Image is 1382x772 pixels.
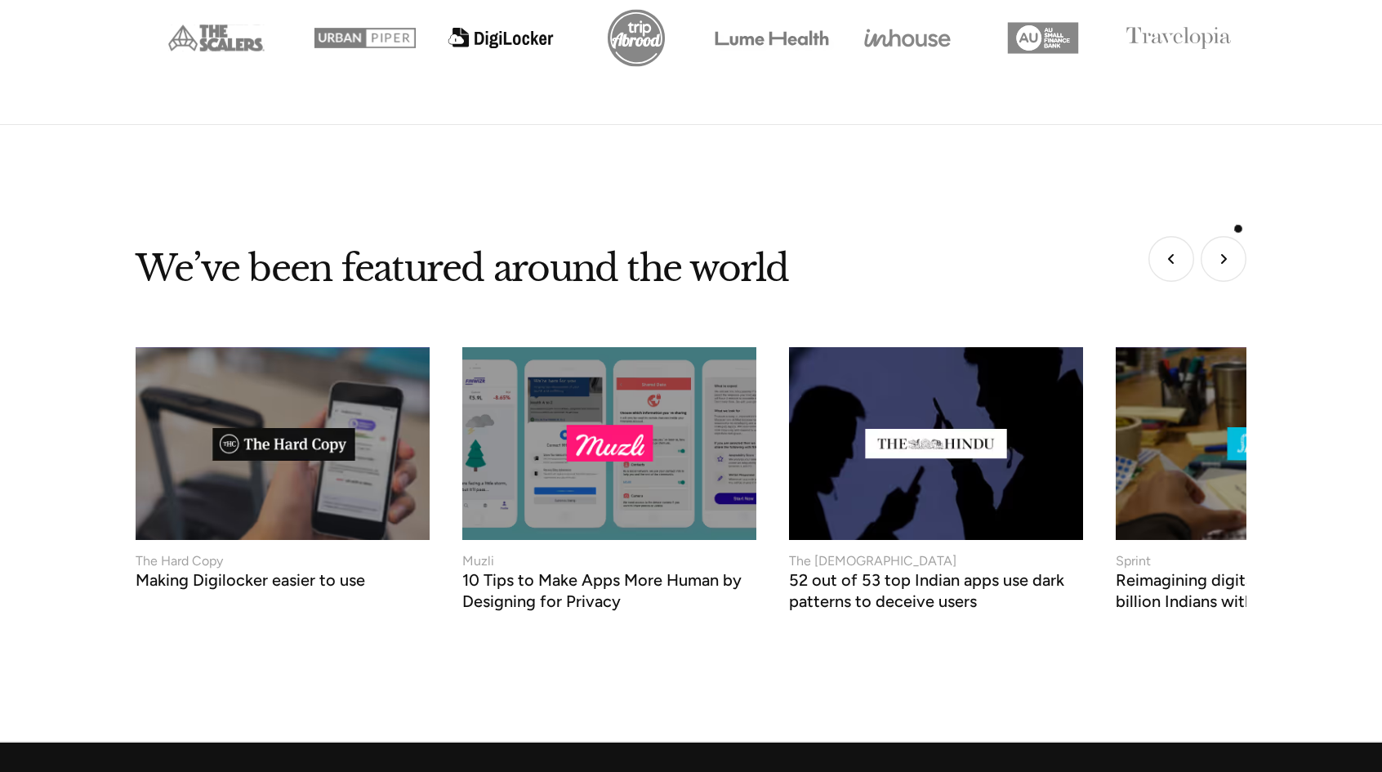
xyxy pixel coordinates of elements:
h3: 10 Tips to Make Apps More Human by Designing for Privacy [462,574,756,612]
a: Muzli10 Tips to Make Apps More Human by Designing for Privacy [462,347,756,608]
div: Show slide 8 of 8 [1111,4,1246,72]
div: Show slide 6 of 8 [840,4,975,72]
div: Show slide 2 of 8 [297,4,433,72]
a: The Hard CopyMaking Digilocker easier to use [136,347,430,587]
h3: 52 out of 53 top Indian apps use dark patterns to deceive users [789,574,1083,612]
div: Muzli [462,551,494,571]
h3: Making Digilocker easier to use [136,574,365,591]
div: Show slide 3 of 8 [433,4,568,72]
div: Next slide [1201,236,1246,282]
div: Show slide 4 of 8 [568,4,704,72]
div: Previous slide [1148,236,1194,282]
div: Show slide 1 of 8 [136,4,297,72]
div: The Hard Copy [136,551,223,571]
div: Show slide 7 of 8 [975,4,1111,72]
div: Show slide 5 of 8 [704,4,840,72]
div: The [DEMOGRAPHIC_DATA] [789,551,956,571]
div: Sprint [1116,551,1151,571]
